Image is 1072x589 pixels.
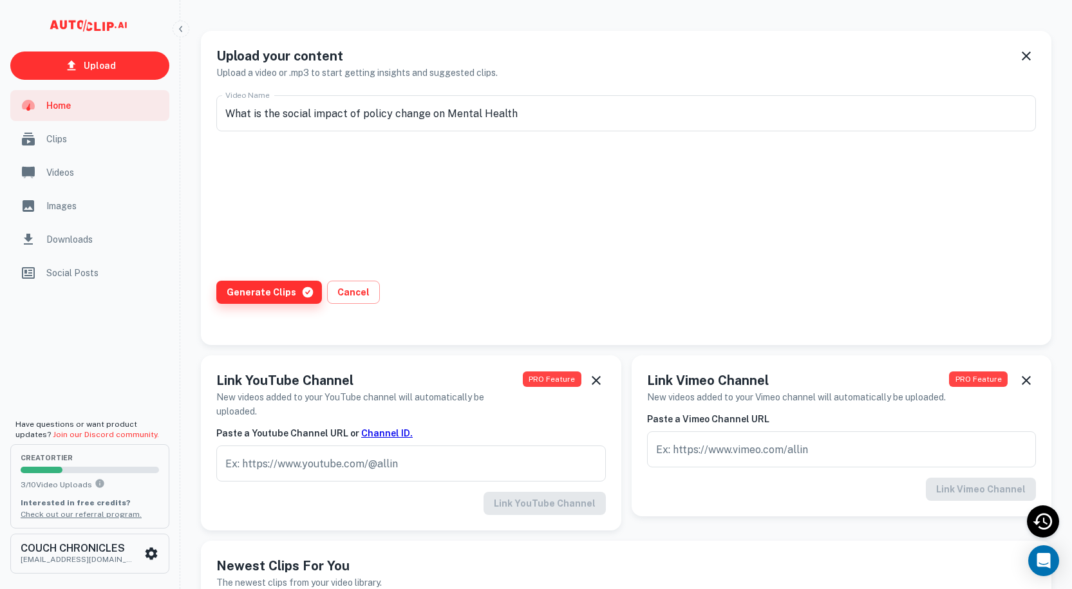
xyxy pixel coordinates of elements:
span: Clips [46,132,162,146]
label: Video Name [225,89,269,100]
span: Social Posts [46,266,162,280]
input: Ex: https://www.vimeo.com/allin [647,431,1037,467]
p: Upload [84,59,116,73]
span: Have questions or want product updates? [15,420,159,439]
h6: Paste a Vimeo Channel URL [647,412,1037,426]
button: Cancel [327,281,380,304]
a: Clips [10,124,169,154]
span: Images [46,199,162,213]
div: Recent Activity [1027,505,1059,538]
span: Videos [46,165,162,180]
a: Images [10,191,169,221]
a: Home [10,90,169,121]
input: Ex: https://www.youtube.com/@allin [216,445,606,481]
a: Social Posts [10,257,169,288]
h6: New videos added to your YouTube channel will automatically be uploaded. [216,390,523,418]
input: Name your your video [216,95,1036,131]
a: Upload [10,51,169,80]
h6: Paste a Youtube Channel URL or [216,426,606,440]
a: Join our Discord community. [53,430,159,439]
h6: Upload a video or .mp3 to start getting insights and suggested clips. [216,66,498,80]
p: Interested in free credits? [21,497,159,509]
div: Open Intercom Messenger [1028,545,1059,576]
a: Videos [10,157,169,188]
button: Generate Clips [216,281,322,304]
span: Downloads [46,232,162,247]
button: Dismiss [587,371,606,390]
a: Downloads [10,224,169,255]
p: [EMAIL_ADDRESS][DOMAIN_NAME] [21,554,136,565]
span: creator Tier [21,454,159,462]
h5: Upload your content [216,46,498,66]
h5: Link YouTube Channel [216,371,523,390]
span: PRO Feature [949,371,1008,387]
span: Home [46,98,162,113]
svg: You can upload 10 videos per month on the creator tier. Upgrade to upload more. [95,478,105,489]
button: Dismiss [1017,371,1036,390]
h5: Link Vimeo Channel [647,371,946,390]
a: Check out our referral program. [21,510,142,519]
h6: COUCH CHRONICLES [21,543,136,554]
p: 3 / 10 Video Uploads [21,478,159,491]
button: Dismiss [1017,46,1036,66]
a: Channel ID. [361,428,413,438]
h5: Newest Clips For You [216,556,1036,575]
span: PRO Feature [523,371,581,387]
button: COUCH CHRONICLES[EMAIL_ADDRESS][DOMAIN_NAME] [10,534,169,574]
h6: New videos added to your Vimeo channel will automatically be uploaded. [647,390,946,404]
iframe: Embedded youtube [216,142,409,270]
button: creatorTier3/10Video UploadsYou can upload 10 videos per month on the creator tier. Upgrade to up... [10,444,169,528]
